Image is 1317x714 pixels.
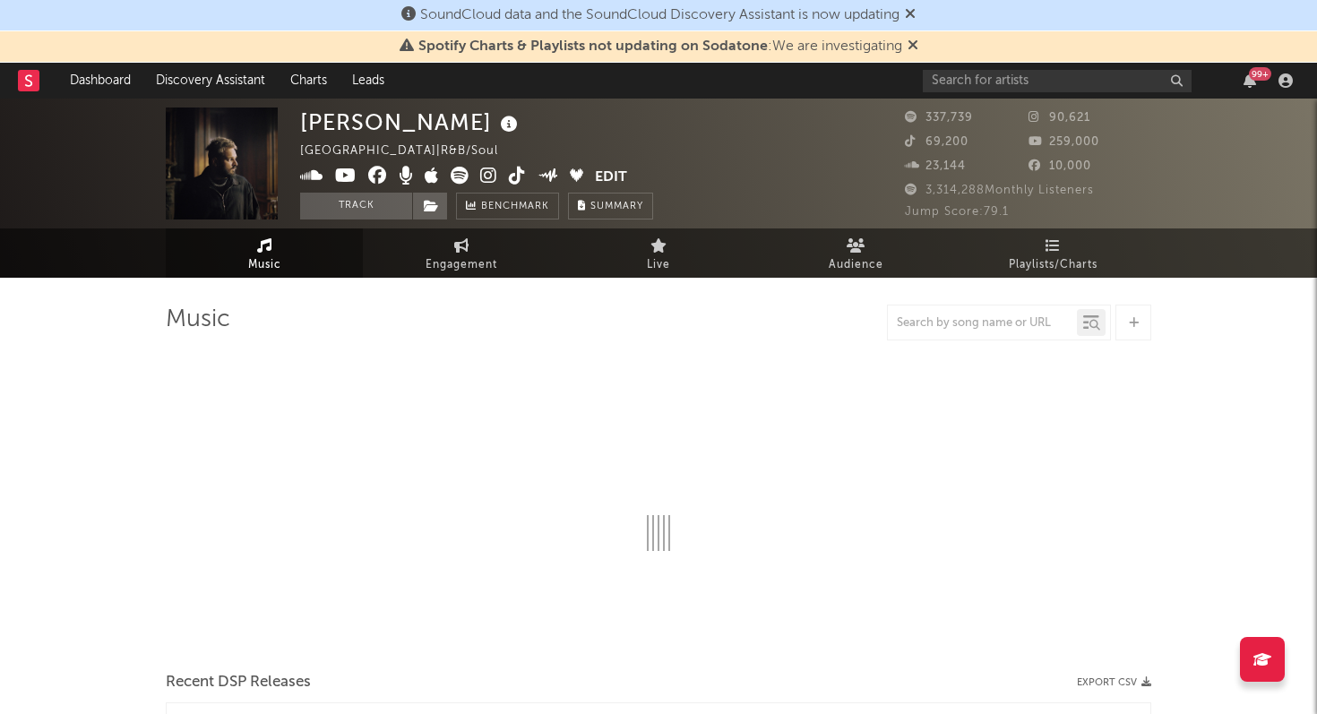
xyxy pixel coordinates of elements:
button: 99+ [1244,73,1256,88]
a: Music [166,228,363,278]
span: 23,144 [905,160,966,172]
a: Playlists/Charts [954,228,1151,278]
a: Dashboard [57,63,143,99]
span: 337,739 [905,112,973,124]
a: Benchmark [456,193,559,219]
span: SoundCloud data and the SoundCloud Discovery Assistant is now updating [420,8,900,22]
div: [PERSON_NAME] [300,108,522,137]
button: Edit [595,167,627,189]
a: Audience [757,228,954,278]
span: Summary [590,202,643,211]
span: Live [647,254,670,276]
a: Engagement [363,228,560,278]
span: 259,000 [1029,136,1099,148]
span: 3,314,288 Monthly Listeners [905,185,1094,196]
span: Engagement [426,254,497,276]
span: Benchmark [481,196,549,218]
span: Dismiss [908,39,918,54]
span: Recent DSP Releases [166,672,311,693]
span: 90,621 [1029,112,1090,124]
span: Music [248,254,281,276]
span: Playlists/Charts [1009,254,1097,276]
a: Live [560,228,757,278]
button: Export CSV [1077,677,1151,688]
input: Search for artists [923,70,1192,92]
span: : We are investigating [418,39,902,54]
div: 99 + [1249,67,1271,81]
a: Discovery Assistant [143,63,278,99]
span: Audience [829,254,883,276]
span: Dismiss [905,8,916,22]
button: Track [300,193,412,219]
input: Search by song name or URL [888,316,1077,331]
span: Spotify Charts & Playlists not updating on Sodatone [418,39,768,54]
span: 69,200 [905,136,968,148]
button: Summary [568,193,653,219]
a: Leads [340,63,397,99]
a: Charts [278,63,340,99]
span: 10,000 [1029,160,1091,172]
div: [GEOGRAPHIC_DATA] | R&B/Soul [300,141,519,162]
span: Jump Score: 79.1 [905,206,1009,218]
